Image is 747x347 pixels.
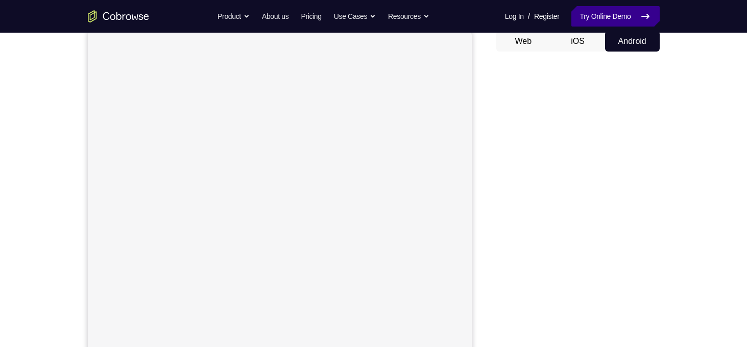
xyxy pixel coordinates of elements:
[218,6,250,27] button: Product
[534,6,559,27] a: Register
[550,31,605,52] button: iOS
[605,31,660,52] button: Android
[301,6,321,27] a: Pricing
[388,6,429,27] button: Resources
[571,6,659,27] a: Try Online Demo
[262,6,288,27] a: About us
[496,31,551,52] button: Web
[528,10,530,22] span: /
[505,6,524,27] a: Log In
[334,6,376,27] button: Use Cases
[88,10,149,22] a: Go to the home page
